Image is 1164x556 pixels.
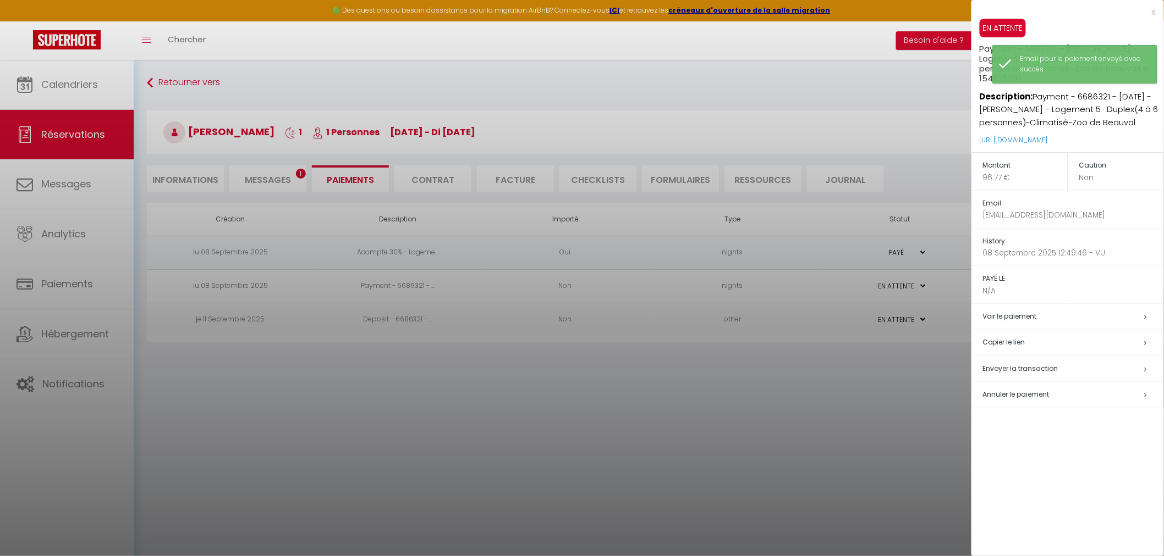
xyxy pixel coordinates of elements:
p: [EMAIL_ADDRESS][DOMAIN_NAME] [983,209,1163,221]
h5: Caution [1079,159,1164,172]
h5: Email [983,197,1163,210]
span: EN ATTENTE [980,19,1026,37]
iframe: Chat [1117,507,1156,548]
a: Voir le paiement [983,312,1037,321]
h5: Payment - 6686321 - [PERSON_NAME] - Logement 5 · Duplex(4 à 6 personnes)~Climatisé~Zoo de Beauval [980,37,1164,84]
h5: Copier le lien [983,336,1163,349]
a: [URL][DOMAIN_NAME] [980,135,1048,144]
h5: PAYÉ LE [983,273,1163,285]
span: (# 15492538) [980,63,1150,84]
div: Email pour le paiement envoyé avec succès [1020,54,1146,75]
strong: Description: [980,91,1033,102]
p: N/A [983,285,1163,297]
h5: Montant [983,159,1068,172]
p: 96.77 € [983,172,1068,184]
button: Ouvrir le widget de chat LiveChat [9,4,42,37]
h5: History [983,235,1163,248]
div: x [971,5,1156,19]
span: Envoyer la transaction [983,364,1058,373]
span: Annuler le paiement [983,390,1050,399]
p: Payment - 6686321 - [DATE] - [PERSON_NAME] - Logement 5 · Duplex(4 à 6 personnes)~Climatisé~Zoo d... [980,84,1164,129]
p: 08 Septembre 2025 12:49:46 - VU [983,247,1163,259]
p: Non [1079,172,1164,184]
